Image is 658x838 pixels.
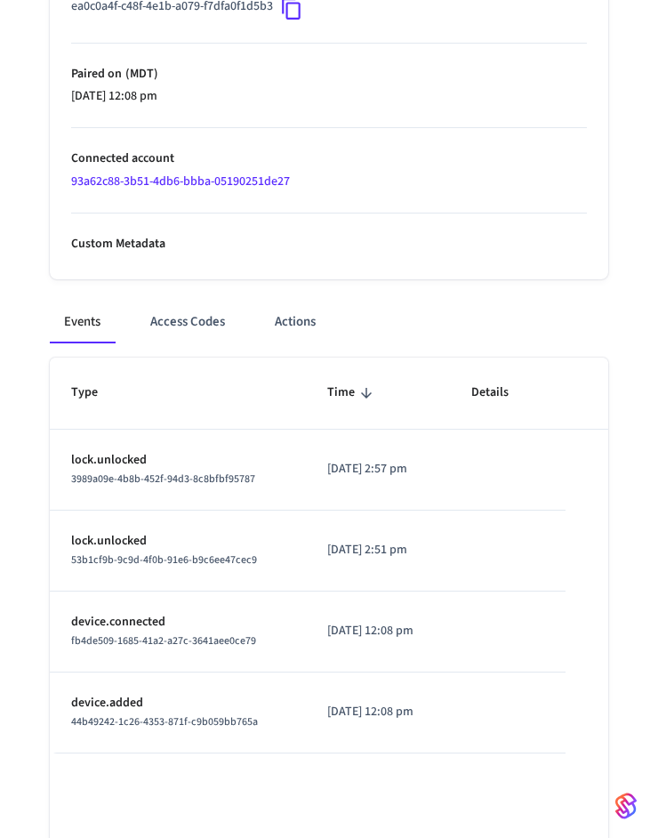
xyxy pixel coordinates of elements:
p: [DATE] 2:57 pm [327,460,429,479]
p: [DATE] 12:08 pm [327,703,429,721]
p: Paired on [71,65,587,84]
span: 3989a09e-4b8b-452f-94d3-8c8bfbf95787 [71,471,255,487]
span: Time [327,379,378,407]
p: [DATE] 12:08 pm [71,87,587,106]
p: [DATE] 2:51 pm [327,541,429,560]
p: lock.unlocked [71,532,285,551]
span: ( MDT ) [122,65,158,83]
img: SeamLogoGradient.69752ec5.svg [615,792,637,820]
p: device.added [71,694,285,713]
button: Events [50,301,115,343]
button: Access Codes [136,301,239,343]
p: lock.unlocked [71,451,285,470]
span: Type [71,379,121,407]
span: 44b49242-1c26-4353-871f-c9b059bb765a [71,714,258,729]
a: 93a62c88-3b51-4db6-bbba-05190251de27 [71,173,290,190]
button: Actions [261,301,330,343]
p: Custom Metadata [71,235,587,254]
p: Connected account [71,149,587,168]
p: [DATE] 12:08 pm [327,622,429,641]
p: device.connected [71,613,285,632]
div: ant example [50,301,608,343]
span: 53b1cf9b-9c9d-4f0b-91e6-b9c6ee47cec9 [71,552,257,568]
span: Details [471,379,532,407]
table: sticky table [50,358,608,753]
span: fb4de509-1685-41a2-a27c-3641aee0ce79 [71,633,256,649]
